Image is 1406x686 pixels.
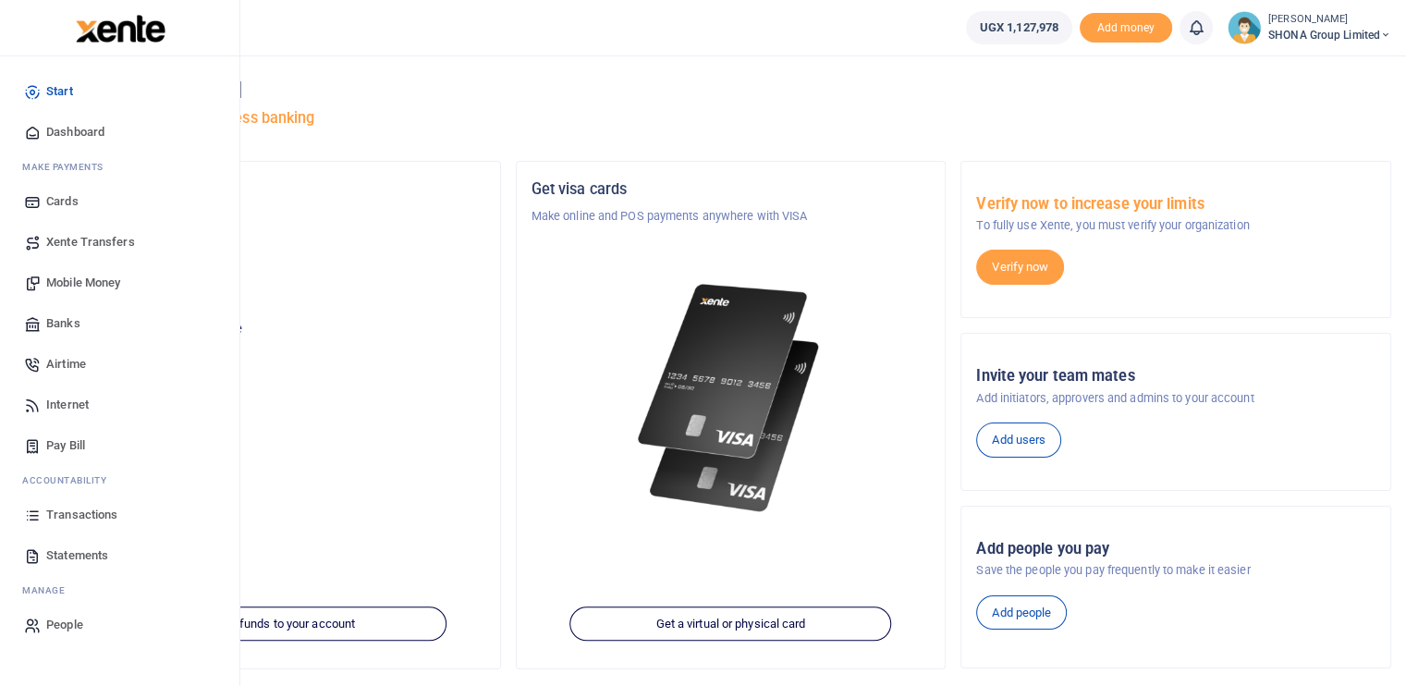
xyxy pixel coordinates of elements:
[15,495,225,535] a: Transactions
[15,112,225,153] a: Dashboard
[976,367,1375,386] h5: Invite your team mates
[46,123,104,141] span: Dashboard
[125,606,446,642] a: Add funds to your account
[46,546,108,565] span: Statements
[1080,13,1172,43] li: Toup your wallet
[15,303,225,344] a: Banks
[76,15,165,43] img: logo-large
[86,320,485,338] p: Your current account balance
[966,11,1072,44] a: UGX 1,127,978
[15,605,225,645] a: People
[15,263,225,303] a: Mobile Money
[74,20,165,34] a: logo-small logo-large logo-large
[1080,13,1172,43] span: Add money
[15,466,225,495] li: Ac
[46,396,89,414] span: Internet
[532,180,931,199] h5: Get visa cards
[1080,19,1172,33] a: Add money
[31,160,104,174] span: ake Payments
[1268,27,1391,43] span: SHONA Group Limited
[15,222,225,263] a: Xente Transfers
[570,606,892,642] a: Get a virtual or physical card
[631,270,831,527] img: xente-_physical_cards.png
[46,436,85,455] span: Pay Bill
[86,207,485,226] p: SHONA GROUP
[15,71,225,112] a: Start
[532,207,931,226] p: Make online and POS payments anywhere with VISA
[70,109,1391,128] h5: Welcome to better business banking
[46,506,117,524] span: Transactions
[1268,12,1391,28] small: [PERSON_NAME]
[46,274,120,292] span: Mobile Money
[46,192,79,211] span: Cards
[959,11,1080,44] li: Wallet ballance
[31,583,66,597] span: anage
[86,251,485,270] h5: Account
[976,195,1375,214] h5: Verify now to increase your limits
[70,80,1391,100] h4: Hello [PERSON_NAME]
[46,233,135,251] span: Xente Transfers
[15,153,225,181] li: M
[46,314,80,333] span: Banks
[86,279,485,298] p: SHONA Group Limited
[86,180,485,199] h5: Organization
[46,616,83,634] span: People
[976,389,1375,408] p: Add initiators, approvers and admins to your account
[46,82,73,101] span: Start
[976,561,1375,580] p: Save the people you pay frequently to make it easier
[46,355,86,374] span: Airtime
[1228,11,1391,44] a: profile-user [PERSON_NAME] SHONA Group Limited
[976,250,1064,285] a: Verify now
[15,344,225,385] a: Airtime
[976,216,1375,235] p: To fully use Xente, you must verify your organization
[15,425,225,466] a: Pay Bill
[976,540,1375,558] h5: Add people you pay
[15,181,225,222] a: Cards
[15,576,225,605] li: M
[15,385,225,425] a: Internet
[980,18,1058,37] span: UGX 1,127,978
[976,423,1061,458] a: Add users
[976,595,1067,631] a: Add people
[1228,11,1261,44] img: profile-user
[86,343,485,361] h5: UGX 1,127,978
[36,473,106,487] span: countability
[15,535,225,576] a: Statements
